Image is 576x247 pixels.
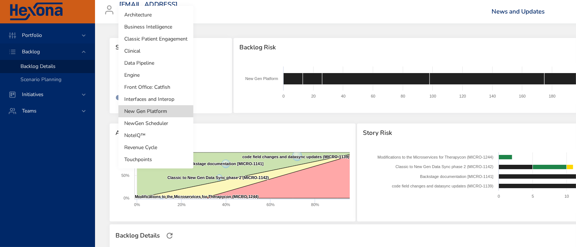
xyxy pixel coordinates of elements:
li: Engine [118,69,193,81]
li: Touchpoints [118,153,193,166]
li: Clinical [118,45,193,57]
li: Data Pipeline [118,57,193,69]
li: Front Office: Catfish [118,81,193,93]
li: Classic Patient Engagement [118,33,193,45]
li: Business Intelligence [118,21,193,33]
li: Architecture [118,9,193,21]
li: NoteIQ™ [118,129,193,141]
li: Interfaces and Interop [118,93,193,105]
li: NewGen Scheduler [118,117,193,129]
li: New Gen Platform [118,105,193,117]
li: Revenue Cycle [118,141,193,153]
